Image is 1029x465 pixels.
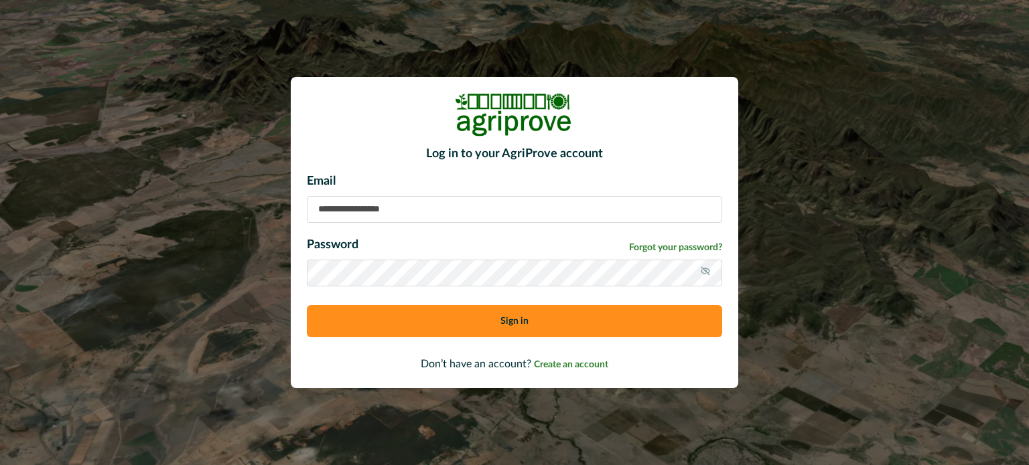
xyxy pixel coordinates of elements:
h2: Log in to your AgriProve account [307,147,722,162]
span: Create an account [534,360,608,369]
p: Email [307,173,722,191]
button: Sign in [307,305,722,337]
img: Logo Image [454,93,575,136]
p: Password [307,236,358,254]
a: Forgot your password? [629,241,722,255]
p: Don’t have an account? [307,356,722,372]
a: Create an account [534,359,608,369]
